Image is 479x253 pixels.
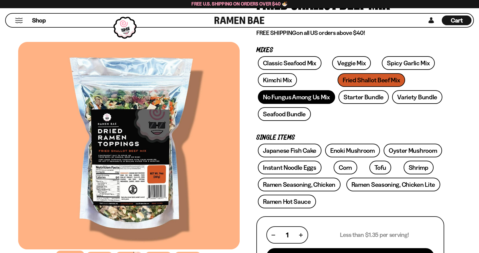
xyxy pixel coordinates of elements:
a: Instant Noodle Eggs [258,161,321,174]
button: Mobile Menu Trigger [15,18,23,23]
a: Corn [334,161,357,174]
a: Kimchi Mix [258,73,297,87]
strong: FREE SHIPPING [256,29,296,36]
a: No Fungus Among Us Mix [258,90,335,104]
span: 1 [286,231,288,239]
span: Cart [451,17,463,24]
span: Free U.S. Shipping on Orders over $40 🍜 [191,1,288,7]
p: Mixes [256,47,444,53]
p: on all US orders above $40! [256,29,444,37]
a: Variety Bundle [392,90,442,104]
a: Oyster Mushroom [384,144,442,157]
a: Spicy Garlic Mix [382,56,435,70]
span: Shop [32,16,46,25]
a: Starter Bundle [338,90,389,104]
a: Shop [32,15,46,25]
a: Ramen Hot Sauce [258,195,316,208]
a: Ramen Seasoning, Chicken Lite [346,178,440,191]
a: Japanese Fish Cake [258,144,321,157]
a: Veggie Mix [332,56,371,70]
a: Seafood Bundle [258,107,311,121]
a: Enoki Mushroom [325,144,380,157]
a: Ramen Seasoning, Chicken [258,178,341,191]
p: Less than $1.35 per serving! [340,231,409,239]
a: Tofu [369,161,391,174]
a: Classic Seafood Mix [258,56,321,70]
p: Single Items [256,135,444,141]
a: Shrimp [404,161,434,174]
div: Cart [442,14,471,27]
